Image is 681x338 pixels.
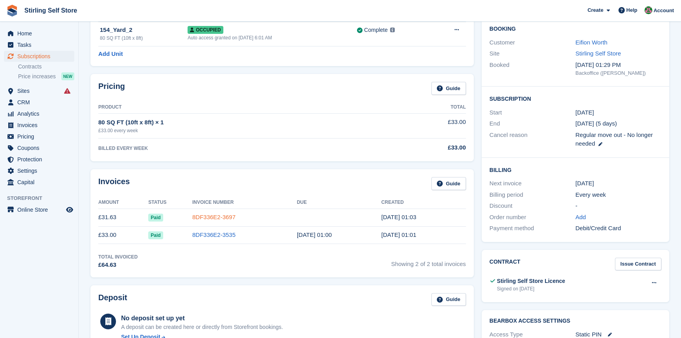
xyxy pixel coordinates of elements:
a: Add [575,213,586,222]
a: menu [4,142,74,153]
span: Coupons [17,142,64,153]
th: Status [148,196,192,209]
h2: Booking [490,26,661,32]
time: 2025-08-20 00:00:00 UTC [575,108,594,117]
a: Stirling Self Store [575,50,621,57]
span: Capital [17,177,64,188]
time: 2025-08-20 00:01:08 UTC [381,231,416,238]
td: £33.00 [98,226,148,244]
a: menu [4,51,74,62]
span: Invoices [17,120,64,131]
a: menu [4,131,74,142]
span: Showing 2 of 2 total invoices [391,253,466,270]
a: Price increases NEW [18,72,74,81]
span: Home [17,28,64,39]
a: 8DF336E2-3697 [192,214,236,220]
span: Help [626,6,637,14]
div: End [490,119,576,128]
span: [DATE] (5 days) [575,120,617,127]
span: Online Store [17,204,64,215]
div: No deposit set up yet [121,314,283,323]
time: 2025-08-27 00:03:12 UTC [381,214,416,220]
div: Order number [490,213,576,222]
a: Stirling Self Store [21,4,80,17]
span: Tasks [17,39,64,50]
div: £33.00 [387,143,466,152]
span: Price increases [18,73,56,80]
span: Occupied [188,26,223,34]
span: Settings [17,165,64,176]
span: Pricing [17,131,64,142]
i: Smart entry sync failures have occurred [64,88,70,94]
a: Guide [431,177,466,190]
th: Total [387,101,466,114]
a: menu [4,154,74,165]
h2: Deposit [98,293,127,306]
h2: Billing [490,166,661,174]
div: £33.00 every week [98,127,387,134]
div: NEW [61,72,74,80]
a: Add Unit [98,50,123,59]
a: Preview store [65,205,74,214]
a: menu [4,204,74,215]
th: Product [98,101,387,114]
img: Lucy [644,6,652,14]
div: Billing period [490,190,576,199]
span: CRM [17,97,64,108]
a: menu [4,165,74,176]
div: Start [490,108,576,117]
a: Issue Contract [615,258,661,271]
span: Account [653,7,674,15]
div: Total Invoiced [98,253,138,260]
span: Sites [17,85,64,96]
a: menu [4,97,74,108]
div: Booked [490,61,576,77]
span: Paid [148,214,163,222]
span: Analytics [17,108,64,119]
div: BILLED EVERY WEEK [98,145,387,152]
a: menu [4,177,74,188]
td: £31.63 [98,209,148,226]
a: Contracts [18,63,74,70]
th: Invoice Number [192,196,297,209]
h2: Contract [490,258,521,271]
div: Site [490,49,576,58]
div: Cancel reason [490,131,576,148]
div: 80 SQ FT (10ft x 8ft) × 1 [98,118,387,127]
div: 80 SQ FT (10ft x 8ft) [100,35,188,42]
span: Create [587,6,603,14]
a: menu [4,85,74,96]
p: A deposit can be created here or directly from Storefront bookings. [121,323,283,331]
th: Due [297,196,381,209]
h2: BearBox Access Settings [490,318,661,324]
a: menu [4,120,74,131]
div: Payment method [490,224,576,233]
a: Guide [431,82,466,95]
td: £33.00 [387,113,466,138]
div: Auto access granted on [DATE] 6:01 AM [188,34,357,41]
a: menu [4,39,74,50]
div: Discount [490,201,576,211]
img: stora-icon-8386f47178a22dfd0bd8f6a31ec36ba5ce8667c1dd55bd0f319d3a0aa187defe.svg [6,5,18,17]
a: Guide [431,293,466,306]
div: Debit/Credit Card [575,224,661,233]
div: [DATE] 01:29 PM [575,61,661,70]
img: icon-info-grey-7440780725fd019a000dd9b08b2336e03edf1995a4989e88bcd33f0948082b44.svg [390,28,395,32]
th: Amount [98,196,148,209]
th: Created [381,196,466,209]
span: Storefront [7,194,78,202]
div: Customer [490,38,576,47]
div: Next invoice [490,179,576,188]
div: £64.63 [98,260,138,270]
a: menu [4,108,74,119]
div: Signed on [DATE] [497,285,565,292]
a: menu [4,28,74,39]
h2: Pricing [98,82,125,95]
span: Subscriptions [17,51,64,62]
span: Regular move out - No longer needed [575,131,653,147]
div: Complete [364,26,388,34]
h2: Subscription [490,94,661,102]
span: Paid [148,231,163,239]
div: Stirling Self Store Licence [497,277,565,285]
a: 8DF336E2-3535 [192,231,236,238]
